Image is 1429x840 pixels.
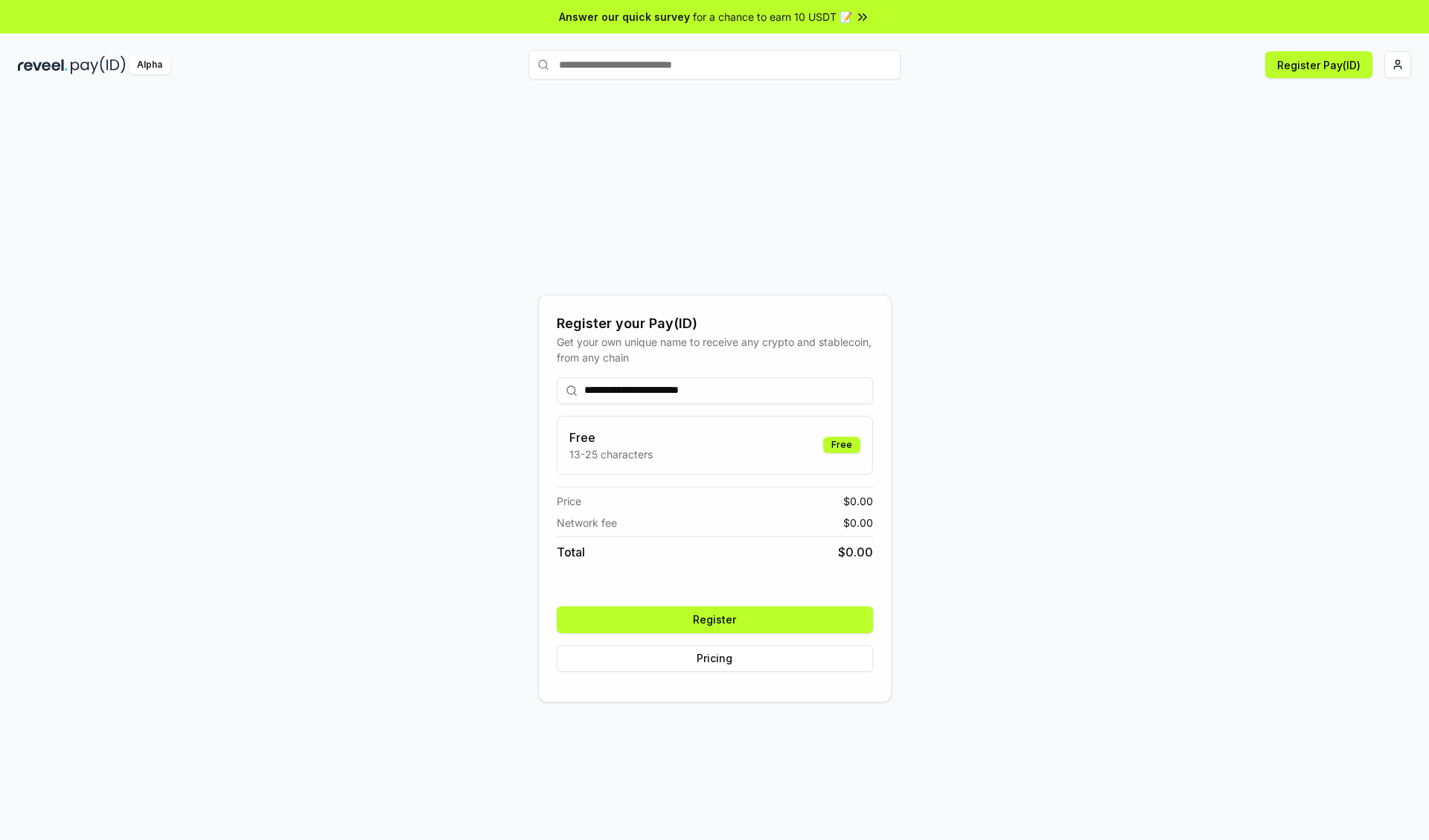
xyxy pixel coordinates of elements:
[693,9,852,25] span: for a chance to earn 10 USDT 📝
[129,56,170,74] div: Alpha
[569,446,653,462] p: 13-25 characters
[843,493,873,509] span: $ 0.00
[559,9,690,25] span: Answer our quick survey
[557,493,581,509] span: Price
[557,313,873,334] div: Register your Pay(ID)
[557,606,873,633] button: Register
[1265,51,1372,78] button: Register Pay(ID)
[838,543,873,561] span: $ 0.00
[71,56,126,74] img: pay_id
[557,543,585,561] span: Total
[557,515,617,530] span: Network fee
[557,645,873,672] button: Pricing
[18,56,68,74] img: reveel_dark
[843,515,873,530] span: $ 0.00
[557,334,873,365] div: Get your own unique name to receive any crypto and stablecoin, from any chain
[569,429,653,446] h3: Free
[823,437,860,453] div: Free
